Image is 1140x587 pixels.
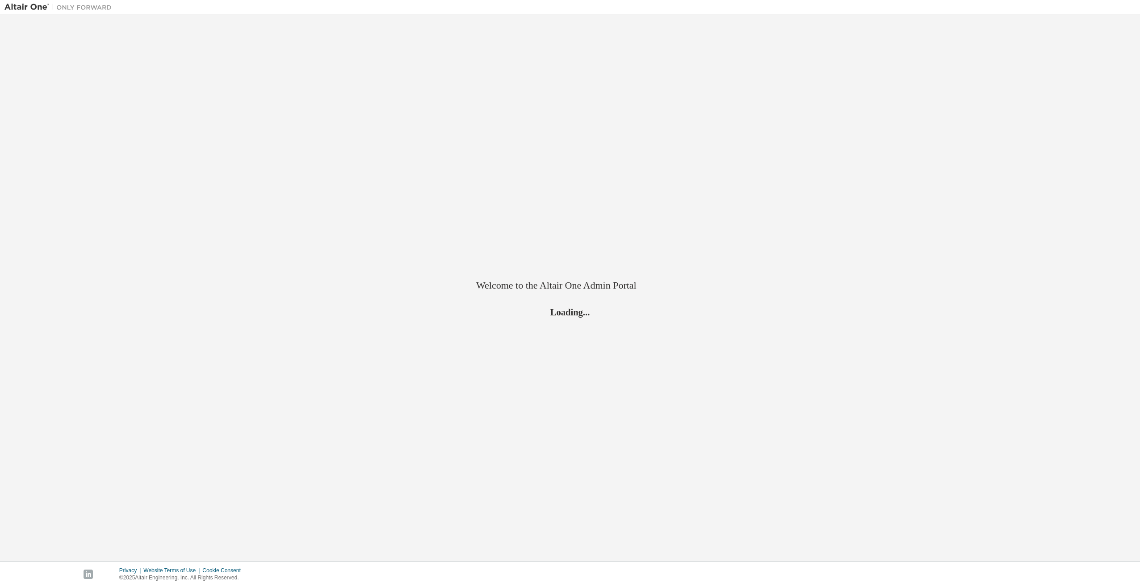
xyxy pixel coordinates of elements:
[476,279,664,292] h2: Welcome to the Altair One Admin Portal
[4,3,116,12] img: Altair One
[202,567,246,574] div: Cookie Consent
[119,574,246,582] p: © 2025 Altair Engineering, Inc. All Rights Reserved.
[476,306,664,318] h2: Loading...
[84,570,93,579] img: linkedin.svg
[119,567,143,574] div: Privacy
[143,567,202,574] div: Website Terms of Use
